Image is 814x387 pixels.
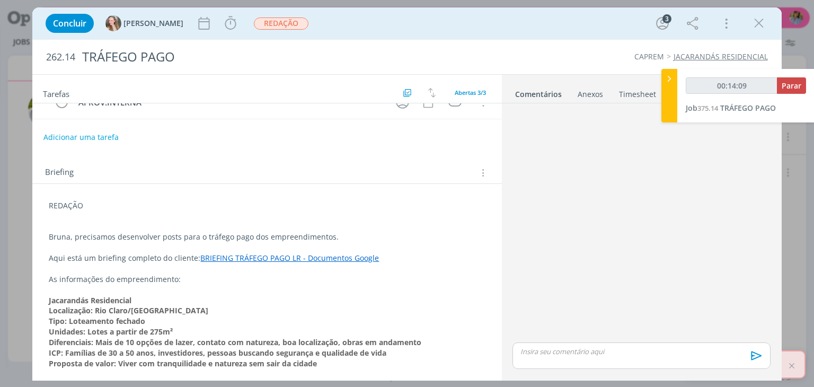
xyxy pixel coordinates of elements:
button: REDAÇÃO [253,17,309,30]
strong: Tipo: Loteamento fechado [49,316,145,326]
span: 262.14 [46,51,75,63]
img: arrow-down-up.svg [428,88,436,98]
button: 3 [654,15,671,32]
a: Job375.14TRÁFEGO PAGO [686,103,776,113]
div: Anexos [578,89,603,100]
span: Briefing [45,166,74,180]
strong: Diferenciais: Mais de 10 opções de lazer, contato com natureza, boa localização, obras em andamento [49,337,421,347]
div: 3 [662,14,671,23]
p: Aqui está um briefing completo do cliente: [49,253,485,263]
strong: ICP: Famílias de 30 a 50 anos, investidores, pessoas buscando segurança e qualidade de vida [49,348,386,358]
span: [PERSON_NAME] [123,20,183,27]
strong: Jacarandás Residencial [49,295,131,305]
span: Tarefas [43,86,69,99]
strong: Localização: Rio Claro/[GEOGRAPHIC_DATA] [49,305,208,315]
div: TRÁFEGO PAGO [77,44,463,70]
p: As informações do empreendimento: [49,274,485,285]
button: G[PERSON_NAME] [105,15,183,31]
a: BRIEFING TRÁFEGO PAGO LR - Documentos Google [200,253,379,263]
p: Bruna, precisamos desenvolver posts para o tráfego pago dos empreendimentos. [49,232,485,242]
span: Concluir [53,19,86,28]
div: dialog [32,7,781,381]
p: REDAÇÃO [49,200,485,211]
a: CAPREM [634,51,664,61]
span: Parar [782,81,801,91]
img: G [105,15,121,31]
a: Timesheet [618,84,657,100]
button: Adicionar uma tarefa [43,128,119,147]
a: JACARANDÁS RESIDENCIAL [674,51,768,61]
strong: Unidades: Lotes a partir de 275m² [49,327,173,337]
button: Concluir [46,14,94,33]
a: Comentários [515,84,562,100]
span: REDAÇÃO [254,17,308,30]
span: 375.14 [697,103,718,113]
span: TRÁFEGO PAGO [720,103,776,113]
strong: Proposta de valor: Viver com tranquilidade e natureza sem sair da cidade [49,358,317,368]
span: Abertas 3/3 [455,89,486,96]
button: Parar [777,77,806,94]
